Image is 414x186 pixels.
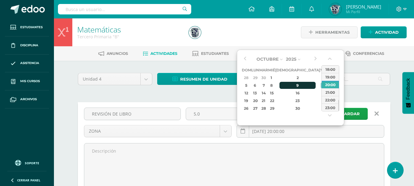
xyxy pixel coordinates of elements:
span: Resumen de unidad [180,74,227,85]
a: Disciplina [5,36,49,55]
span: Cerrar panel [17,178,40,182]
span: Herramientas [315,27,350,38]
th: Vie [320,66,327,74]
a: Archivos [5,90,49,108]
div: 1 [269,74,274,81]
div: 3 [321,74,326,81]
div: 2 [279,74,316,81]
div: 20:00 [322,81,339,88]
span: Mis cursos [20,79,40,84]
div: 22 [269,97,274,104]
div: 28 [243,74,250,81]
a: Actividades [143,49,177,59]
a: Dosificación [296,49,331,59]
span: Unidad 4 [83,73,136,85]
div: 20 [252,97,258,104]
span: Estudiantes [201,51,229,56]
a: Unidad 4 [78,73,152,85]
a: Soporte [7,158,47,167]
span: Conferencias [353,51,384,56]
span: Soporte [25,161,39,165]
div: 18:00 [322,65,339,73]
div: 21:00 [322,88,339,96]
th: Mié [268,66,275,74]
input: Busca un usuario... [58,4,191,14]
span: Guardar [338,108,360,120]
a: Matemáticas [77,24,121,35]
div: 6 [252,82,258,89]
a: Planificación [244,49,281,59]
div: 16 [279,89,316,97]
span: Asistencia [20,61,39,66]
span: Actividades [150,51,177,56]
div: 13 [252,89,258,97]
div: 30 [279,105,316,112]
div: 9 [279,82,316,89]
button: Guardar [323,108,368,120]
th: [DEMOGRAPHIC_DATA] [275,66,320,74]
div: 17 [321,89,326,97]
a: Anuncios [98,49,128,59]
a: ZONA [84,125,231,137]
div: 19 [243,97,250,104]
span: [PERSON_NAME] [346,4,381,10]
div: 29 [252,74,258,81]
span: Mi Perfil [346,9,381,14]
div: 27 [252,105,258,112]
a: Actividad [361,26,407,38]
img: 4ad66ca0c65d19b754e3d5d7000ffc1b.png [189,26,201,39]
div: 14 [260,89,267,97]
input: Título [84,108,180,120]
div: 8 [269,82,274,89]
span: Estudiantes [20,25,43,30]
div: 21 [260,97,267,104]
div: 30 [260,74,267,81]
span: Feedback [405,78,411,100]
button: Feedback - Mostrar encuesta [402,72,414,114]
div: 22:00 [322,96,339,104]
a: Mis cursos [5,72,49,90]
a: Estudiantes [192,49,229,59]
th: Dom [242,66,251,74]
span: ZONA [89,125,215,137]
img: 4ad66ca0c65d19b754e3d5d7000ffc1b.png [329,3,341,15]
div: 24 [321,97,326,104]
th: Mar [259,66,268,74]
a: Conferencias [345,49,384,59]
div: 23 [279,97,316,104]
div: 23:00 [322,104,339,111]
span: Actividad [375,27,399,38]
span: 2025 [286,56,296,62]
div: 29 [269,105,274,112]
h1: Matemáticas [77,25,181,34]
div: 12 [243,89,250,97]
span: Octubre [256,56,279,62]
div: 7 [260,82,267,89]
a: Resumen de unidad [157,73,243,85]
div: 28 [260,105,267,112]
a: Estudiantes [5,18,49,36]
th: Lun [251,66,259,74]
div: 26 [243,105,250,112]
a: Asistencia [5,55,49,73]
div: Tercero Primaria 'B' [77,34,181,40]
div: 19:00 [322,73,339,81]
div: 10 [321,82,326,89]
a: Herramientas [301,26,358,38]
div: 15 [269,89,274,97]
span: Anuncios [107,51,128,56]
span: Archivos [20,97,37,102]
div: 5 [243,82,250,89]
input: Puntos máximos [186,108,257,120]
span: Disciplina [20,43,38,48]
div: 31 [321,105,326,112]
input: Fecha de entrega [237,125,384,137]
